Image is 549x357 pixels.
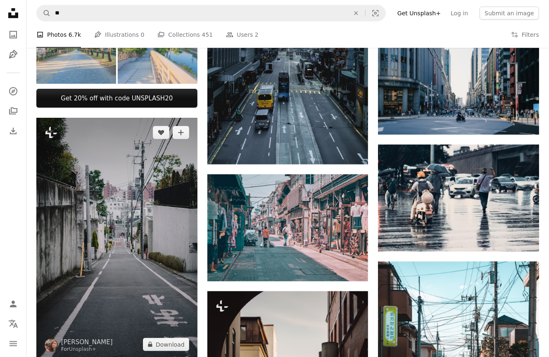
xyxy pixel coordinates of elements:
[5,123,21,139] a: Download History
[480,7,539,20] button: Submit an image
[5,296,21,312] a: Log in / Sign up
[207,174,368,282] img: people walking on street during daytime
[141,30,145,39] span: 0
[153,126,169,139] button: Like
[173,126,189,139] button: Add to Collection
[143,338,189,351] button: Download
[5,26,21,43] a: Photos
[61,346,113,353] div: For
[5,5,21,23] a: Home — Unsplash
[36,89,197,108] a: Get 20% off with code UNSPLASH20
[5,103,21,119] a: Collections
[94,21,144,48] a: Illustrations 0
[61,338,113,346] a: [PERSON_NAME]
[255,30,259,39] span: 2
[5,316,21,332] button: Language
[446,7,473,20] a: Log in
[511,21,539,48] button: Filters
[5,46,21,63] a: Illustrations
[202,30,213,39] span: 451
[36,235,197,242] a: An empty street with no cars on it
[366,5,385,21] button: Visual search
[207,224,368,231] a: people walking on street during daytime
[5,336,21,352] button: Menu
[5,83,21,100] a: Explore
[157,21,213,48] a: Collections 451
[69,346,96,352] a: Unsplash+
[347,5,365,21] button: Clear
[392,7,446,20] a: Get Unsplash+
[36,5,386,21] form: Find visuals sitewide
[37,5,51,21] button: Search Unsplash
[378,77,539,84] a: black vehicle towards black and gray pavement road
[45,339,58,352] img: Go to Lala Azizli's profile
[378,27,539,135] img: black vehicle towards black and gray pavement road
[226,21,259,48] a: Users 2
[378,194,539,202] a: people and cars on road
[378,145,539,252] img: people and cars on road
